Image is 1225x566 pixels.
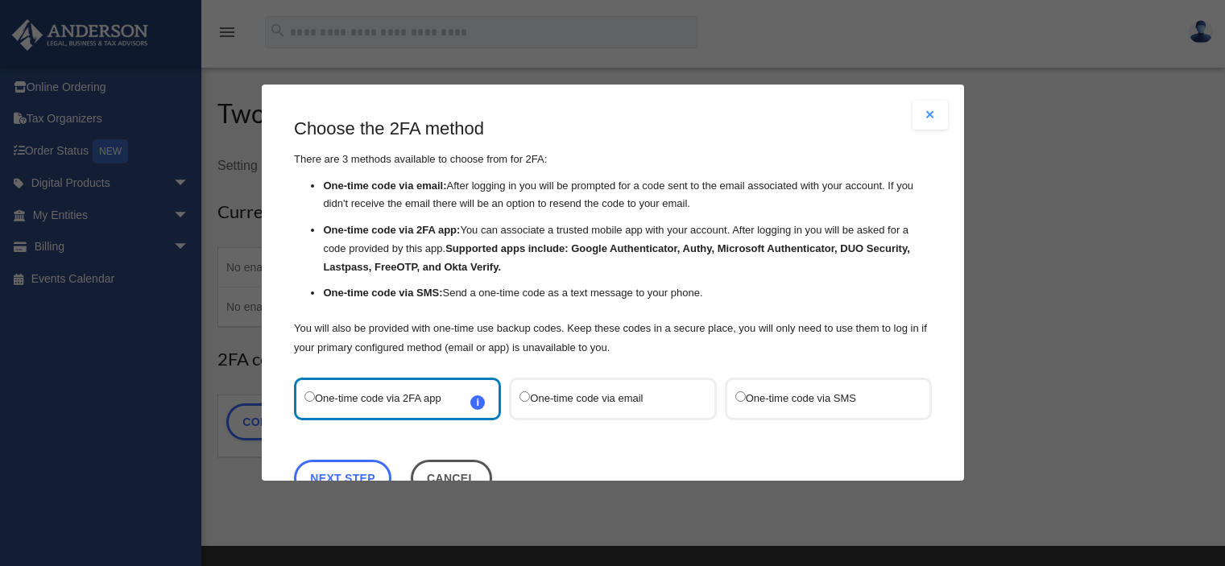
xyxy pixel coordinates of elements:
label: One-time code via email [519,388,689,410]
p: You will also be provided with one-time use backup codes. Keep these codes in a secure place, you... [294,319,932,357]
strong: One-time code via email: [323,180,446,192]
strong: One-time code via SMS: [323,287,442,300]
li: Send a one-time code as a text message to your phone. [323,285,932,304]
li: You can associate a trusted mobile app with your account. After logging in you will be asked for ... [323,222,932,277]
strong: One-time code via 2FA app: [323,225,460,237]
span: i [470,395,485,410]
div: There are 3 methods available to choose from for 2FA: [294,117,932,357]
li: After logging in you will be prompted for a code sent to the email associated with your account. ... [323,177,932,214]
input: One-time code via email [519,391,530,402]
input: One-time code via 2FA appi [304,391,315,402]
button: Close this dialog window [410,460,491,497]
input: One-time code via SMS [735,391,745,402]
h3: Choose the 2FA method [294,117,932,142]
a: Next Step [294,460,391,497]
label: One-time code via SMS [735,388,904,410]
button: Close modal [913,101,948,130]
label: One-time code via 2FA app [304,388,474,410]
strong: Supported apps include: Google Authenticator, Authy, Microsoft Authenticator, DUO Security, Lastp... [323,242,909,273]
